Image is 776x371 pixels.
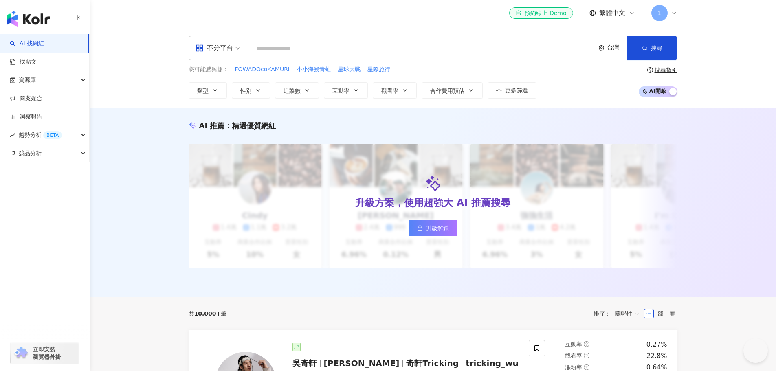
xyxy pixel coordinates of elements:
div: 升級方案，使用超強大 AI 推薦搜尋 [355,196,510,210]
div: 共 筆 [189,310,227,317]
div: 0.27% [646,340,667,349]
button: 小小海鰻青蛙 [296,65,331,74]
span: tricking_wu [466,358,519,368]
a: 找貼文 [10,58,37,66]
span: question-circle [584,364,589,370]
button: 星際旅行 [367,65,391,74]
a: searchAI 找網紅 [10,40,44,48]
a: 升級解鎖 [409,220,457,236]
a: 預約線上 Demo [509,7,573,19]
span: 星球大戰 [338,66,361,74]
button: FOWADOcoKAMURI [235,65,290,74]
div: 搜尋指引 [655,67,677,73]
span: 您可能感興趣： [189,66,229,74]
button: 類型 [189,82,227,99]
div: 排序： [594,307,644,320]
span: 類型 [197,88,209,94]
button: 更多篩選 [488,82,536,99]
img: logo [7,11,50,27]
span: 吳奇軒 [292,358,317,368]
span: 10,000+ [194,310,221,317]
span: environment [598,45,605,51]
span: 合作費用預估 [430,88,464,94]
span: rise [10,132,15,138]
span: 資源庫 [19,71,36,89]
button: 星球大戰 [337,65,361,74]
span: 更多篩選 [505,87,528,94]
div: 台灣 [607,44,627,51]
span: question-circle [584,353,589,358]
span: 互動率 [332,88,350,94]
span: question-circle [584,341,589,347]
div: BETA [43,131,62,139]
span: 互動率 [565,341,582,347]
span: FOWADOcoKAMURI [235,66,290,74]
a: chrome extension立即安裝 瀏覽器外掛 [11,342,79,364]
span: 繁體中文 [599,9,625,18]
span: 立即安裝 瀏覽器外掛 [33,346,61,360]
span: 漲粉率 [565,364,582,371]
span: 精選優質網紅 [232,121,276,130]
span: 升級解鎖 [426,225,449,231]
button: 追蹤數 [275,82,319,99]
span: 1 [657,9,661,18]
span: 追蹤數 [284,88,301,94]
span: appstore [196,44,204,52]
button: 性別 [232,82,270,99]
div: 不分平台 [196,42,233,55]
span: question-circle [647,67,653,73]
button: 互動率 [324,82,368,99]
a: 商案媒合 [10,94,42,103]
img: chrome extension [13,347,29,360]
span: 關聯性 [615,307,640,320]
span: 奇軒Tricking [406,358,459,368]
span: 小小海鰻青蛙 [297,66,331,74]
div: AI 推薦 ： [199,121,276,131]
span: 觀看率 [381,88,398,94]
span: 觀看率 [565,352,582,359]
span: 性別 [240,88,252,94]
a: 洞察報告 [10,113,42,121]
div: 22.8% [646,351,667,360]
span: [PERSON_NAME] [324,358,400,368]
iframe: Help Scout Beacon - Open [743,338,768,363]
button: 搜尋 [627,36,677,60]
button: 觀看率 [373,82,417,99]
span: 搜尋 [651,45,662,51]
button: 合作費用預估 [422,82,483,99]
span: 競品分析 [19,144,42,162]
div: 預約線上 Demo [516,9,566,17]
span: 星際旅行 [367,66,390,74]
span: 趨勢分析 [19,126,62,144]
